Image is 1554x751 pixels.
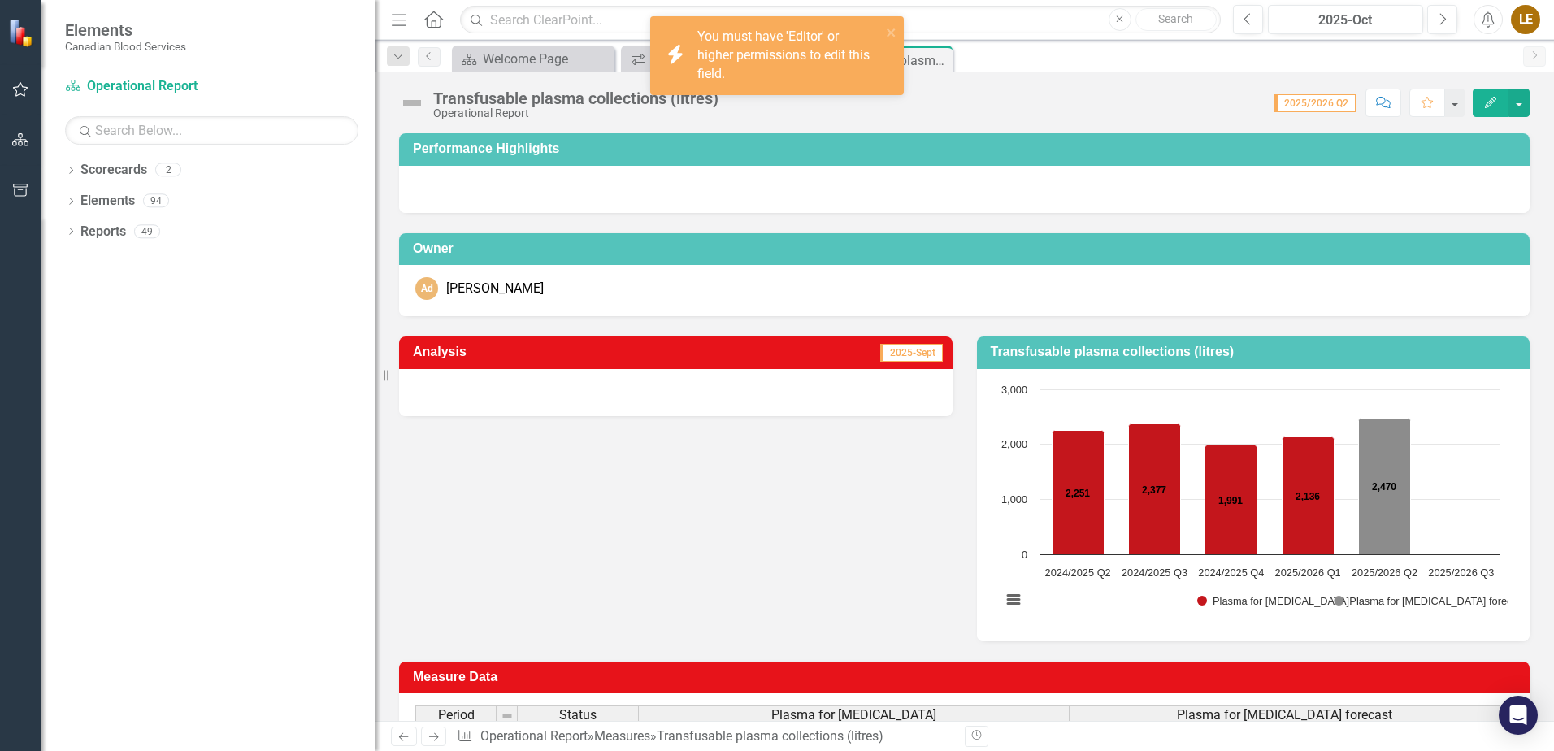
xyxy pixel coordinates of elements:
h3: Analysis [413,345,654,359]
svg: Interactive chart [993,381,1508,625]
span: 2025-Sept [880,344,943,362]
text: 1,000 [1001,493,1027,506]
text: 2024/2025 Q4 [1198,567,1264,579]
span: Search [1158,12,1193,25]
div: Operational Report [433,107,718,119]
span: Elements [65,20,186,40]
text: 2025/2026 Q2 [1351,567,1417,579]
text: 2,377 [1142,484,1166,496]
text: 1,991 [1218,495,1243,506]
h3: Measure Data [413,670,1521,684]
button: Show Plasma for transfusion forecast [1334,595,1493,607]
text: 2,470 [1372,481,1396,493]
button: 2025-Oct [1268,5,1423,34]
span: 2025/2026 Q2 [1274,94,1356,112]
div: Chart. Highcharts interactive chart. [993,381,1514,625]
path: 2024/2025 Q4, 1,991. Plasma for transfusion. [1205,445,1257,554]
text: 2025/2026 Q3 [1428,567,1494,579]
span: Plasma for [MEDICAL_DATA] forecast [1177,708,1392,723]
button: View chart menu, Chart [1002,588,1025,611]
text: 0 [1021,549,1027,561]
span: Plasma for [MEDICAL_DATA] [771,708,936,723]
text: 2,000 [1001,438,1027,450]
path: 2024/2025 Q2, 2,251. Plasma for transfusion. [1052,430,1104,554]
div: Transfusable plasma collections (litres) [657,728,883,744]
path: 2025/2026 Q2, 2,470. Plasma for transfusion forecast . [1358,418,1410,554]
g: Plasma for transfusion, bar series 1 of 2 with 6 bars. [1052,389,1461,555]
a: My Workspace [625,49,779,69]
h3: Owner [413,241,1521,256]
path: 2025/2026 Q1, 2,136. Plasma for transfusion. [1282,436,1334,554]
a: Elements [80,192,135,211]
text: 2,251 [1066,488,1090,499]
text: 2,136 [1296,491,1320,502]
small: Canadian Blood Services [65,40,186,53]
button: Show Plasma for transfusion [1197,595,1316,607]
button: Search [1135,8,1217,31]
div: 2025-Oct [1274,11,1417,30]
button: LE [1511,5,1540,34]
path: 2024/2025 Q3, 2,377. Plasma for transfusion. [1128,423,1180,554]
text: 2024/2025 Q2 [1044,567,1110,579]
text: 2025/2026 Q1 [1274,567,1340,579]
div: 94 [143,194,169,208]
a: Measures [594,728,650,744]
span: Period [438,708,475,723]
div: Ad [415,277,438,300]
div: » » [457,727,952,746]
div: 49 [134,224,160,238]
div: 2 [155,163,181,177]
img: ClearPoint Strategy [7,17,37,47]
div: Welcome Page [483,49,610,69]
text: 3,000 [1001,384,1027,396]
img: Not Defined [399,90,425,116]
h3: Transfusable plasma collections (litres) [991,345,1522,359]
div: [PERSON_NAME] [446,280,544,298]
div: Open Intercom Messenger [1499,696,1538,735]
span: Status [559,708,597,723]
text: 2024/2025 Q3 [1121,567,1187,579]
a: Scorecards [80,161,147,180]
input: Search Below... [65,116,358,145]
img: 8DAGhfEEPCf229AAAAAElFTkSuQmCC [501,710,514,723]
button: close [886,23,897,41]
h3: Performance Highlights [413,141,1521,156]
a: Welcome Page [456,49,610,69]
a: Reports [80,223,126,241]
a: Operational Report [65,77,268,96]
input: Search ClearPoint... [460,6,1221,34]
div: You must have 'Editor' or higher permissions to edit this field. [697,28,881,84]
a: Operational Report [480,728,588,744]
div: Transfusable plasma collections (litres) [433,89,718,107]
